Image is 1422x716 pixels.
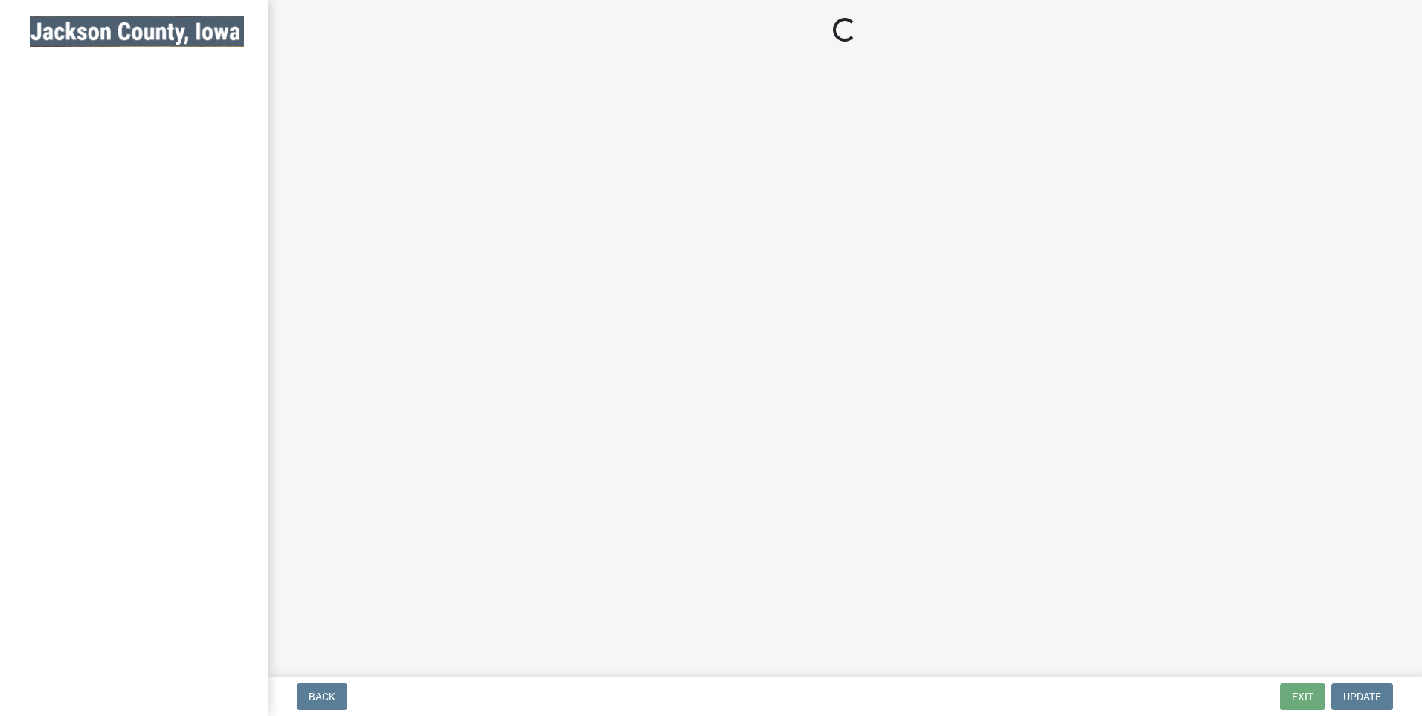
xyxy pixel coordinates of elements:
span: Update [1343,691,1381,703]
img: Jackson County, Iowa [30,16,244,47]
button: Back [297,683,347,710]
button: Update [1331,683,1393,710]
span: Back [309,691,335,703]
button: Exit [1280,683,1325,710]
